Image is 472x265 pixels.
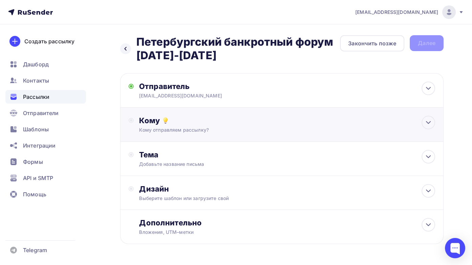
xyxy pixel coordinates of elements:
div: Кому [139,116,435,125]
div: Кому отправляем рассылку? [139,127,405,133]
span: [EMAIL_ADDRESS][DOMAIN_NAME] [355,9,438,16]
div: Дополнительно [139,218,435,227]
a: Рассылки [5,90,86,104]
span: Telegram [23,246,47,254]
span: Интеграции [23,141,55,150]
a: Формы [5,155,86,169]
div: Добавьте название письма [139,161,260,168]
a: Отправители [5,106,86,120]
div: Тема [139,150,273,159]
a: [EMAIL_ADDRESS][DOMAIN_NAME] [355,5,464,19]
div: Закончить позже [348,39,396,47]
div: Дизайн [139,184,435,194]
a: Дашборд [5,58,86,71]
a: Контакты [5,74,86,87]
div: Вложения, UTM–метки [139,229,405,236]
span: Формы [23,158,43,166]
span: Контакты [23,76,49,85]
span: Рассылки [23,93,49,101]
h2: Петербургский банкротный форум [DATE]-[DATE] [136,35,340,62]
div: Создать рассылку [24,37,74,45]
span: Дашборд [23,60,49,68]
a: Шаблоны [5,123,86,136]
span: Шаблоны [23,125,49,133]
div: Выберите шаблон или загрузите свой [139,195,405,202]
span: Отправители [23,109,59,117]
div: [EMAIL_ADDRESS][DOMAIN_NAME] [139,92,271,99]
span: Помощь [23,190,46,198]
span: API и SMTP [23,174,53,182]
div: Отправитель [139,82,286,91]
